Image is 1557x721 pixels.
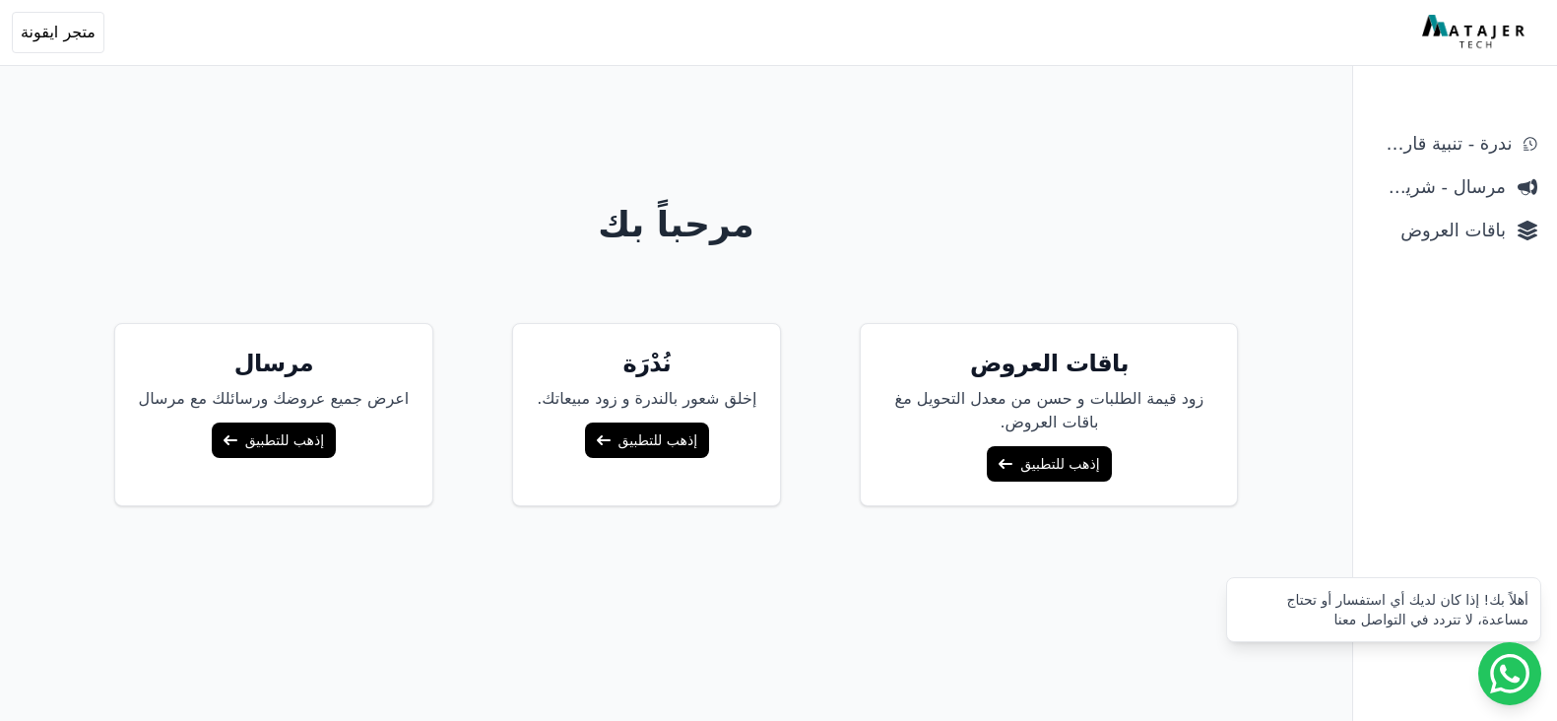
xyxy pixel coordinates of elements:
p: زود قيمة الطلبات و حسن من معدل التحويل مغ باقات العروض. [884,387,1213,434]
span: مرسال - شريط دعاية [1373,173,1506,201]
h5: نُدْرَة [537,348,756,379]
span: باقات العروض [1373,217,1506,244]
a: إذهب للتطبيق [212,423,336,458]
a: إذهب للتطبيق [987,446,1111,482]
p: إخلق شعور بالندرة و زود مبيعاتك. [537,387,756,411]
div: أهلاً بك! إذا كان لديك أي استفسار أو تحتاج مساعدة، لا تتردد في التواصل معنا [1239,590,1528,629]
button: متجر ايقونة [12,12,104,53]
span: متجر ايقونة [21,21,96,44]
h5: باقات العروض [884,348,1213,379]
img: MatajerTech Logo [1422,15,1529,50]
a: إذهب للتطبيق [585,423,709,458]
h5: مرسال [139,348,410,379]
p: اعرض جميع عروضك ورسائلك مع مرسال [139,387,410,411]
span: ندرة - تنبية قارب علي النفاذ [1373,130,1512,158]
